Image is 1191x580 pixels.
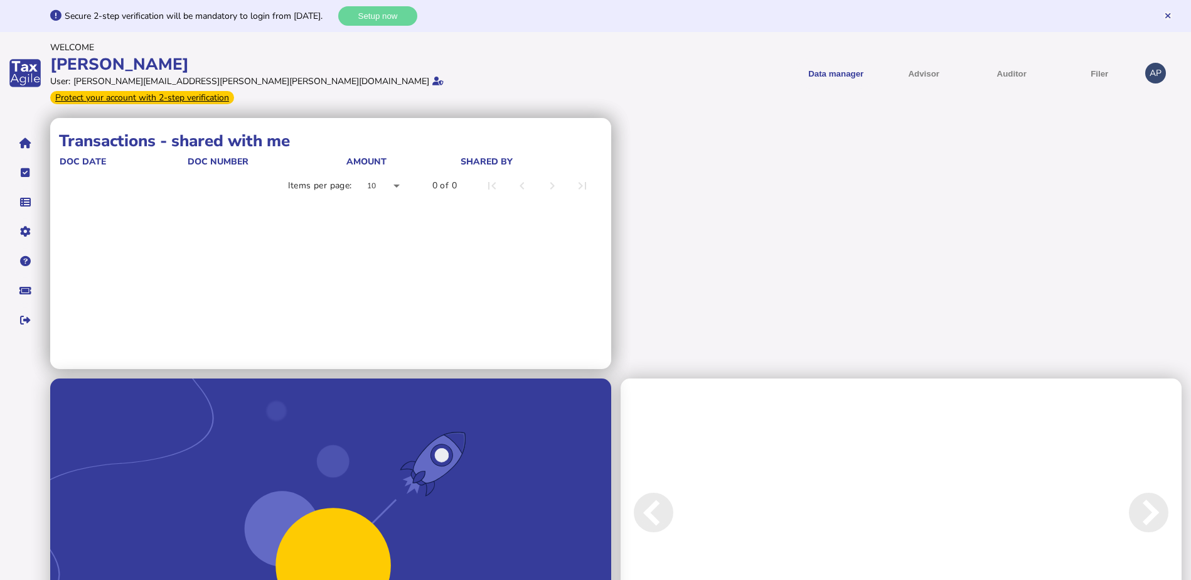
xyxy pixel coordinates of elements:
[50,53,592,75] div: [PERSON_NAME]
[65,10,335,22] div: Secure 2-step verification will be mandatory to login from [DATE].
[12,218,38,245] button: Manage settings
[73,75,429,87] div: [PERSON_NAME][EMAIL_ADDRESS][PERSON_NAME][PERSON_NAME][DOMAIN_NAME]
[346,156,387,168] div: Amount
[188,156,248,168] div: doc number
[12,307,38,333] button: Sign out
[12,277,38,304] button: Raise a support ticket
[1060,58,1139,89] button: Filer
[432,77,444,85] i: Email verified
[59,130,602,152] h1: Transactions - shared with me
[60,156,106,168] div: doc date
[972,58,1051,89] button: Auditor
[12,248,38,274] button: Help pages
[461,156,513,168] div: shared by
[288,180,352,192] div: Items per page:
[598,58,1140,89] menu: navigate products
[50,75,70,87] div: User:
[20,202,31,203] i: Data manager
[346,156,459,168] div: Amount
[432,180,457,192] div: 0 of 0
[12,189,38,215] button: Data manager
[60,156,186,168] div: doc date
[1145,63,1166,83] div: Profile settings
[12,159,38,186] button: Tasks
[338,6,417,26] button: Setup now
[1163,11,1172,20] button: Hide message
[461,156,599,168] div: shared by
[188,156,345,168] div: doc number
[50,41,592,53] div: Welcome
[12,130,38,156] button: Home
[50,91,234,104] div: From Oct 1, 2025, 2-step verification will be required to login. Set it up now...
[796,58,875,89] button: Shows a dropdown of Data manager options
[884,58,963,89] button: Shows a dropdown of VAT Advisor options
